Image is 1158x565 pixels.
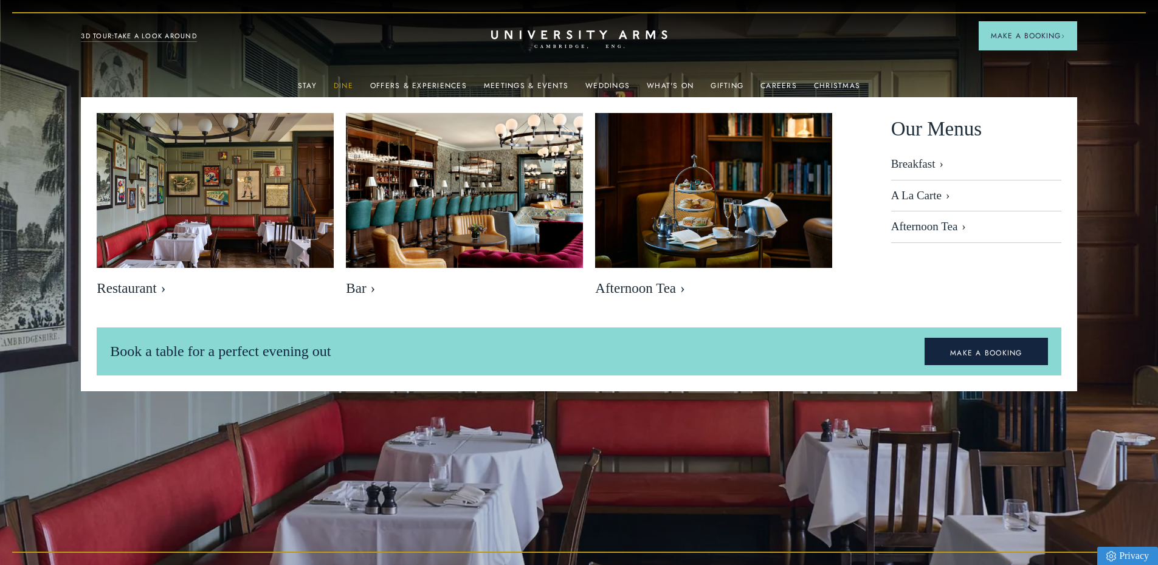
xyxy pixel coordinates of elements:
[97,113,334,271] img: image-bebfa3899fb04038ade422a89983545adfd703f7-2500x1667-jpg
[711,81,743,97] a: Gifting
[991,30,1065,41] span: Make a Booking
[346,113,583,303] a: image-b49cb22997400f3f08bed174b2325b8c369ebe22-8192x5461-jpg Bar
[647,81,694,97] a: What's On
[595,280,832,297] span: Afternoon Tea
[595,113,832,271] img: image-eb2e3df6809416bccf7066a54a890525e7486f8d-2500x1667-jpg
[484,81,568,97] a: Meetings & Events
[298,81,317,97] a: Stay
[891,180,1061,212] a: A La Carte
[346,113,583,271] img: image-b49cb22997400f3f08bed174b2325b8c369ebe22-8192x5461-jpg
[891,157,1061,180] a: Breakfast
[1106,551,1116,561] img: Privacy
[925,338,1048,366] a: MAKE A BOOKING
[110,343,331,359] span: Book a table for a perfect evening out
[81,31,197,42] a: 3D TOUR:TAKE A LOOK AROUND
[97,280,334,297] span: Restaurant
[760,81,797,97] a: Careers
[1097,547,1158,565] a: Privacy
[891,113,982,145] span: Our Menus
[1061,34,1065,38] img: Arrow icon
[979,21,1077,50] button: Make a BookingArrow icon
[585,81,630,97] a: Weddings
[814,81,860,97] a: Christmas
[97,113,334,303] a: image-bebfa3899fb04038ade422a89983545adfd703f7-2500x1667-jpg Restaurant
[595,113,832,303] a: image-eb2e3df6809416bccf7066a54a890525e7486f8d-2500x1667-jpg Afternoon Tea
[334,81,353,97] a: Dine
[891,211,1061,243] a: Afternoon Tea
[346,280,583,297] span: Bar
[370,81,467,97] a: Offers & Experiences
[491,30,667,49] a: Home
